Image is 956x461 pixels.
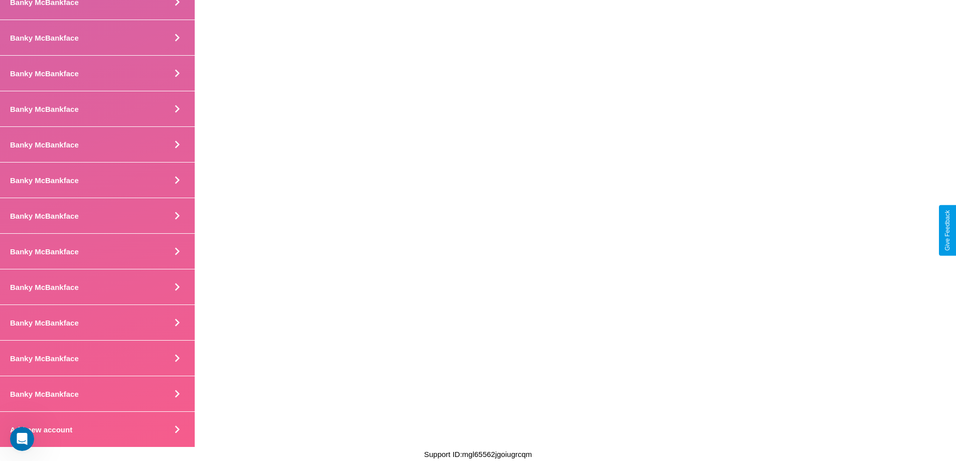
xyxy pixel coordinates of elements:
h4: Banky McBankface [10,69,79,78]
iframe: Intercom live chat [10,427,34,451]
h4: Add new account [10,425,72,434]
h4: Banky McBankface [10,390,79,398]
h4: Banky McBankface [10,105,79,113]
h4: Banky McBankface [10,34,79,42]
div: Give Feedback [944,210,951,251]
h4: Banky McBankface [10,283,79,291]
h4: Banky McBankface [10,140,79,149]
h4: Banky McBankface [10,354,79,363]
h4: Banky McBankface [10,247,79,256]
h4: Banky McBankface [10,176,79,185]
p: Support ID: mgl65562jgoiugrcqm [424,447,532,461]
h4: Banky McBankface [10,319,79,327]
h4: Banky McBankface [10,212,79,220]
